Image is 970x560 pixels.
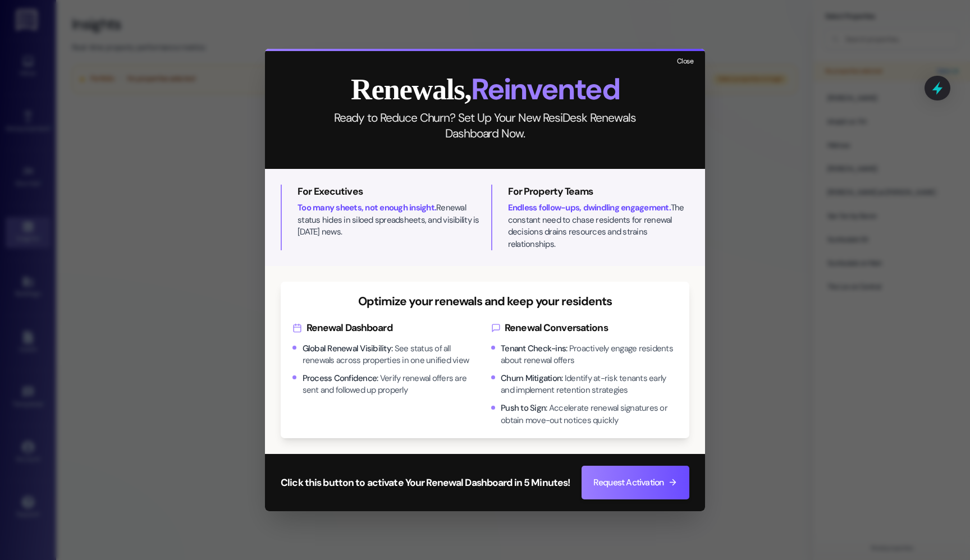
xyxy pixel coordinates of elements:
[303,343,393,354] span: Global Renewal Visibility :
[303,343,469,366] span: See status of all renewals across properties in one unified view
[508,202,671,213] span: Endless follow-ups, dwindling engagement.
[320,110,650,141] p: Ready to Reduce Churn? Set Up Your New ResiDesk Renewals Dashboard Now.
[508,202,690,250] p: The constant need to chase residents for renewal decisions drains resources and strains relations...
[501,343,673,366] span: Proactively engage residents about renewal offers
[501,373,666,396] span: Identify at-risk tenants early and implement retention strategies
[501,373,562,384] span: Churn Mitigation :
[508,185,690,199] h3: For Property Teams
[501,343,567,354] span: Tenant Check-ins :
[281,75,689,104] h2: Renewals,
[471,70,619,108] span: Reinvented
[582,466,689,499] button: Request Activation
[298,185,479,199] h3: For Executives
[501,402,547,414] span: Push to Sign :
[303,373,467,396] span: Verify renewal offers are sent and followed up properly
[281,476,570,490] h3: Click this button to activate Your Renewal Dashboard in 5 Minutes!
[303,373,378,384] span: Process Confidence :
[298,202,479,238] p: Renewal status hides in siloed spreadsheets, and visibility is [DATE] news.
[292,293,678,309] h3: Optimize your renewals and keep your residents
[298,202,436,213] span: Too many sheets, not enough insight.
[501,402,667,425] span: Accelerate renewal signatures or obtain move-out notices quickly
[292,321,479,335] h4: Renewal Dashboard
[673,55,697,69] button: Close modal
[491,321,678,335] h4: Renewal Conversations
